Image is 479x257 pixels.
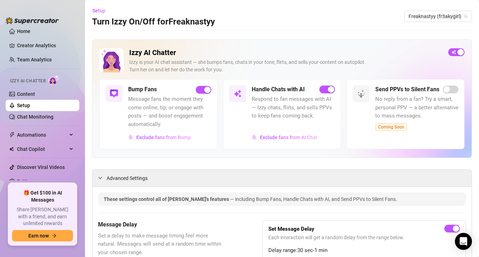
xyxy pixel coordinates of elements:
span: No reply from a fan? Try a smart, personal PPV — a better alternative to mass messages. [375,95,458,120]
div: expanded [98,174,107,182]
span: Exclude fans from AI Chat [260,135,318,140]
span: Izzy AI Chatter [10,78,46,84]
h5: Send PPVs to Silent Fans [375,85,439,94]
button: Exclude fans from AI Chat [252,132,318,143]
h5: Bump Fans [128,85,157,94]
span: Automations [17,129,67,141]
a: Team Analytics [17,57,52,62]
span: Earn now [28,233,49,239]
div: Izzy is your AI chat assistant — she bumps fans, chats in your tone, flirts, and sells your conte... [129,59,443,73]
button: Earn nowarrow-right [12,230,73,241]
span: — including Bump Fans, Handle Chats with AI, and Send PPVs to Silent Fans. [230,196,397,202]
a: Setup [17,103,30,108]
button: Exclude fans from Bump [128,132,191,143]
img: svg%3e [110,89,118,98]
img: svg%3e [357,89,365,98]
img: Izzy AI Chatter [99,48,124,72]
a: Settings [17,179,36,184]
span: Advanced Settings [107,174,148,182]
img: Chat Copilot [9,147,14,152]
div: Open Intercom Messenger [455,233,472,250]
span: Exclude fans from Bump [136,135,191,140]
h5: Message Delay [98,220,227,229]
span: Each interaction will get a random delay from the range below. [268,234,460,241]
span: Freaknastyy (fr3akygirl) [409,11,468,22]
span: expanded [98,176,102,180]
span: Respond to fan messages with AI — Izzy chats, flirts, and sells PPVs to keep fans coming back. [252,95,335,120]
img: logo-BBDzfeDw.svg [6,17,59,24]
a: Home [17,28,30,34]
span: Coming Soon [375,123,407,131]
span: Setup [92,8,106,13]
img: svg%3e [233,89,242,98]
h2: Izzy AI Chatter [129,48,443,57]
img: svg%3e [252,135,257,140]
span: 🎁 Get $100 in AI Messages [12,190,73,203]
span: Message fans the moment they come online, tip, or engage with posts — and boost engagement automa... [128,95,211,128]
span: Share [PERSON_NAME] with a friend, and earn unlimited rewards [12,206,73,227]
span: These settings control all of [PERSON_NAME]'s features [104,196,230,202]
h5: Handle Chats with AI [252,85,305,94]
a: Chat Monitoring [17,114,53,120]
img: AI Chatter [49,75,59,85]
span: Chat Copilot [17,143,67,155]
strong: Set Message Delay [268,226,314,232]
a: Discover Viral Videos [17,164,65,170]
button: Setup [92,5,111,16]
img: svg%3e [129,135,133,140]
a: Content [17,91,35,97]
span: arrow-right [52,233,57,238]
span: Delay range: 30 sec - 1 min [268,246,460,255]
span: thunderbolt [9,132,15,138]
a: Creator Analytics [17,40,74,51]
span: team [464,14,468,18]
h3: Turn Izzy On/Off for Freaknastyy [92,16,215,28]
